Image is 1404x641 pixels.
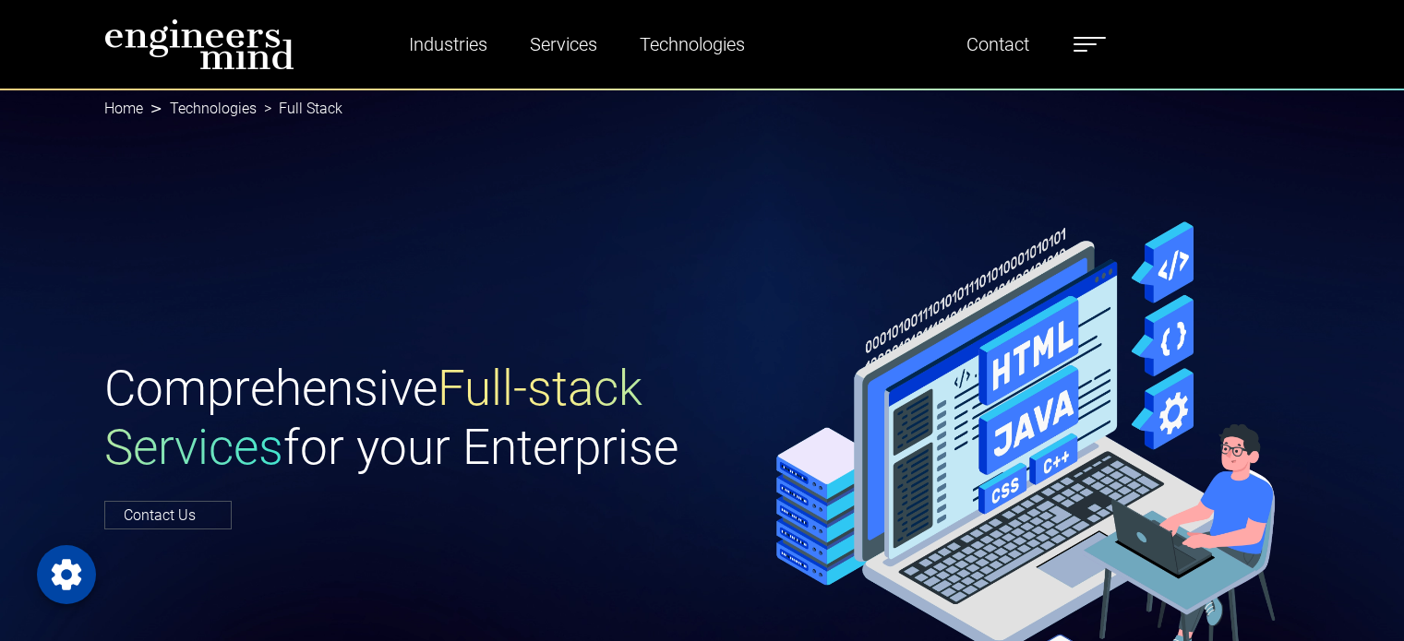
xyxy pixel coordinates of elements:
a: Industries [402,23,495,65]
li: Full Stack [257,98,342,120]
a: Technologies [632,23,752,65]
a: Contact [959,23,1037,65]
a: Technologies [170,100,257,117]
nav: breadcrumb [104,89,1301,129]
span: Full-stack Services [104,360,642,476]
a: Services [522,23,605,65]
a: Contact Us [104,501,232,529]
img: logo [104,18,294,70]
h1: Comprehensive for your Enterprise [104,360,691,477]
a: Home [104,100,143,117]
